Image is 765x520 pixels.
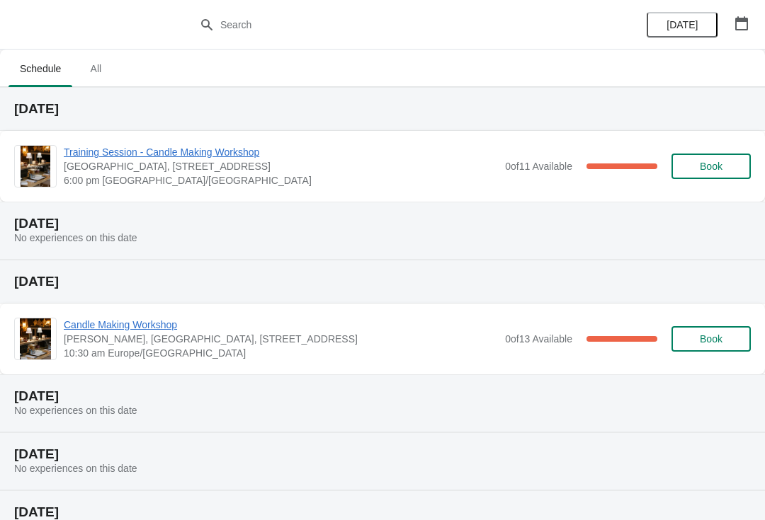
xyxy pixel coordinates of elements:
h2: [DATE] [14,505,751,519]
span: 10:30 am Europe/[GEOGRAPHIC_DATA] [64,346,498,360]
input: Search [220,12,574,37]
h2: [DATE] [14,216,751,231]
h2: [DATE] [14,447,751,461]
h2: [DATE] [14,389,751,403]
h2: [DATE] [14,102,751,116]
span: Schedule [8,56,72,81]
span: [GEOGRAPHIC_DATA], [STREET_ADDRESS] [64,159,498,173]
span: No experiences on this date [14,405,137,416]
h2: [DATE] [14,275,751,289]
span: No experiences on this date [14,232,137,243]
img: Candle Making Workshop | Laura Fisher, Scrapps Hill Farm, 550 Worting Road, Basingstoke, RG23 8PU... [20,318,51,359]
button: [DATE] [647,12,718,37]
span: Training Session - Candle Making Workshop [64,145,498,159]
span: [DATE] [667,19,698,30]
img: Training Session - Candle Making Workshop | Scrapps Hill Farm, 550 Worting Road, Basingstoke, RG2... [21,146,50,187]
span: Book [700,161,722,172]
span: 0 of 13 Available [505,333,572,345]
span: All [78,56,113,81]
span: Book [700,333,722,345]
span: Candle Making Workshop [64,318,498,332]
button: Book [671,154,751,179]
span: 0 of 11 Available [505,161,572,172]
span: [PERSON_NAME], [GEOGRAPHIC_DATA], [STREET_ADDRESS] [64,332,498,346]
span: 6:00 pm [GEOGRAPHIC_DATA]/[GEOGRAPHIC_DATA] [64,173,498,187]
span: No experiences on this date [14,463,137,474]
button: Book [671,326,751,352]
